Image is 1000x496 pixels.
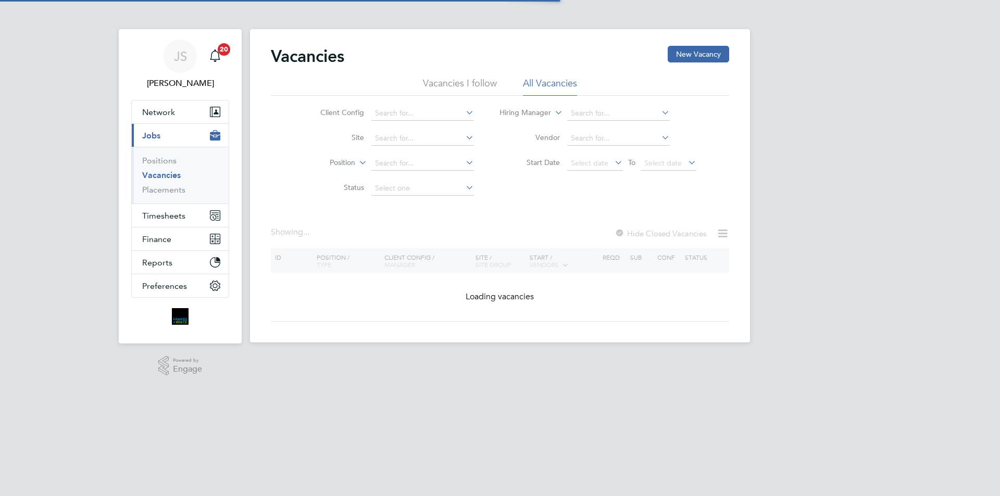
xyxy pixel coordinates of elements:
[173,365,202,374] span: Engage
[131,40,229,90] a: JS[PERSON_NAME]
[625,156,639,169] span: To
[205,40,226,73] a: 20
[142,281,187,291] span: Preferences
[668,46,729,62] button: New Vacancy
[158,356,203,376] a: Powered byEngage
[371,131,474,146] input: Search for...
[119,29,242,344] nav: Main navigation
[303,227,309,237] span: ...
[142,258,172,268] span: Reports
[132,204,229,227] button: Timesheets
[173,356,202,365] span: Powered by
[500,158,560,167] label: Start Date
[142,185,185,195] a: Placements
[567,131,670,146] input: Search for...
[131,77,229,90] span: Julia Scholes
[371,181,474,196] input: Select one
[304,183,364,192] label: Status
[615,228,706,238] label: Hide Closed Vacancies
[132,124,229,147] button: Jobs
[132,227,229,250] button: Finance
[132,251,229,274] button: Reports
[142,234,171,244] span: Finance
[218,43,230,56] span: 20
[304,133,364,142] label: Site
[271,46,344,67] h2: Vacancies
[142,107,175,117] span: Network
[172,308,189,325] img: bromak-logo-retina.png
[571,158,608,168] span: Select date
[131,308,229,325] a: Go to home page
[423,77,497,96] li: Vacancies I follow
[644,158,682,168] span: Select date
[174,49,187,63] span: JS
[491,108,551,118] label: Hiring Manager
[567,106,670,121] input: Search for...
[132,147,229,204] div: Jobs
[304,108,364,117] label: Client Config
[371,106,474,121] input: Search for...
[132,100,229,123] button: Network
[271,227,311,238] div: Showing
[371,156,474,171] input: Search for...
[295,158,355,168] label: Position
[142,131,160,141] span: Jobs
[523,77,577,96] li: All Vacancies
[142,156,177,166] a: Positions
[500,133,560,142] label: Vendor
[132,274,229,297] button: Preferences
[142,170,181,180] a: Vacancies
[142,211,185,221] span: Timesheets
